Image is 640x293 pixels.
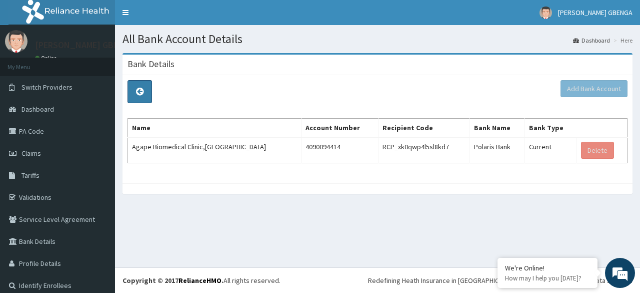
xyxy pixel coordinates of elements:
img: User Image [5,30,27,53]
th: Account Number [301,119,378,138]
th: Recipient Code [378,119,470,138]
a: Dashboard [573,36,610,45]
span: Tariffs [21,171,39,180]
button: Add Bank Account [560,80,627,97]
a: Online [35,55,59,62]
td: Agape Biomedical Clinic,[GEOGRAPHIC_DATA] [128,137,301,163]
span: Claims [21,149,41,158]
footer: All rights reserved. [115,267,640,293]
span: Switch Providers [21,83,72,92]
strong: Copyright © 2017 . [122,276,223,285]
h3: Bank Details [127,60,174,69]
textarea: Type your message and hit 'Enter' [5,190,190,225]
img: d_794563401_company_1708531726252_794563401 [18,50,40,75]
td: RCP_xk0qwp4l5sl8kd7 [378,137,470,163]
div: We're Online! [505,263,590,272]
span: We're online! [58,85,138,186]
p: [PERSON_NAME] GBENGA [35,41,134,50]
div: Redefining Heath Insurance in [GEOGRAPHIC_DATA] using Telemedicine and Data Science! [368,275,632,285]
div: Minimize live chat window [164,5,188,29]
button: Delete [581,142,614,159]
li: Here [611,36,632,45]
div: Chat with us now [52,56,168,69]
th: Bank Type [524,119,576,138]
th: Name [128,119,301,138]
td: 4090094414 [301,137,378,163]
td: Current [524,137,576,163]
a: RelianceHMO [178,276,221,285]
td: Polaris Bank [469,137,524,163]
p: How may I help you today? [505,274,590,282]
span: Dashboard [21,105,54,114]
img: User Image [539,7,552,19]
h1: All Bank Account Details [122,33,632,46]
th: Bank Name [469,119,524,138]
span: [PERSON_NAME] GBENGA [558,8,632,17]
